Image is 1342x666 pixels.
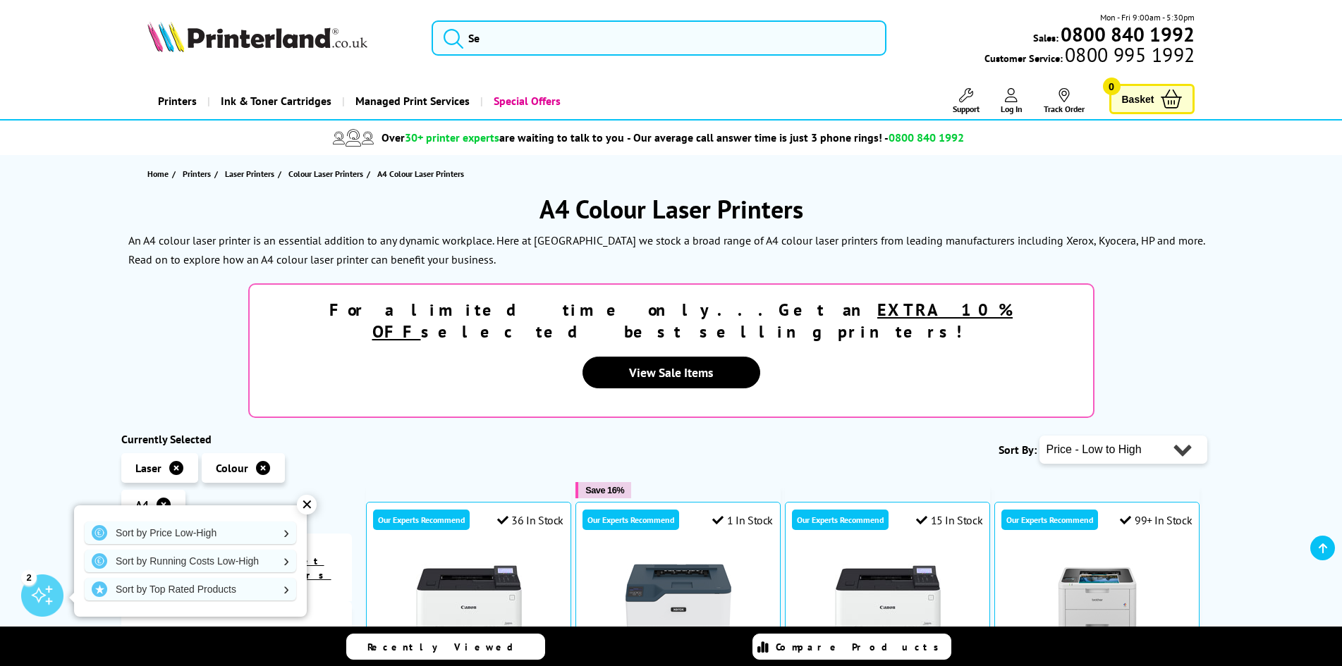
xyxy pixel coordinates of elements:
span: Basket [1122,90,1154,109]
span: Laser Printers [225,166,274,181]
span: Customer Service: [984,48,1195,65]
div: 2 [21,569,37,585]
span: Over are waiting to talk to you [382,130,624,144]
div: Our Experts Recommend [373,510,470,530]
a: Log In [1001,88,1023,114]
input: Se [432,20,886,56]
span: Laser [135,461,161,475]
img: Printerland Logo [147,21,367,52]
a: Special Offers [480,83,571,119]
img: Xerox C230 (Box Opened) [626,552,731,658]
span: A4 Colour Laser Printers [377,168,464,179]
a: Colour Laser Printers [288,166,367,181]
img: Canon i-SENSYS LBP633Cdw [835,552,941,658]
div: 36 In Stock [497,513,563,527]
span: Printers [183,166,211,181]
a: Compare Products [752,634,951,660]
span: Ink & Toner Cartridges [221,83,331,119]
span: 0800 840 1992 [889,130,964,144]
a: Sort by Running Costs Low-High [85,550,296,572]
u: EXTRA 10% OFF [372,299,1013,343]
div: Our Experts Recommend [1001,510,1098,530]
h1: A4 Colour Laser Printers [121,192,1221,226]
div: 15 In Stock [916,513,982,527]
img: Brother HL-L3220CW [1044,552,1150,658]
div: 99+ In Stock [1120,513,1192,527]
span: 0 [1103,78,1121,95]
span: - Our average call answer time is just 3 phone rings! - [627,130,964,144]
a: Home [147,166,172,181]
a: Support [953,88,980,114]
a: Managed Print Services [342,83,480,119]
a: Track Order [1044,88,1085,114]
p: An A4 colour laser printer is an essential addition to any dynamic workplace. Here at [GEOGRAPHIC... [128,233,1204,266]
a: View Sale Items [582,357,760,388]
span: Recently Viewed [367,641,527,653]
span: Colour Laser Printers [288,166,363,181]
span: Log In [1001,104,1023,114]
a: Recently Viewed [346,634,545,660]
a: Printers [147,83,207,119]
span: Colour [216,461,248,475]
div: ✕ [297,495,317,514]
a: 0800 840 1992 [1059,27,1195,41]
span: Sort By: [999,443,1037,457]
span: Support [953,104,980,114]
b: 0800 840 1992 [1061,21,1195,47]
span: 0800 995 1992 [1063,48,1195,61]
div: Our Experts Recommend [582,510,679,530]
span: Save 16% [585,485,624,495]
a: Sort by Top Rated Products [85,578,296,600]
span: Compare Products [776,641,946,653]
a: Printerland Logo [147,21,415,55]
span: 30+ printer experts [405,130,499,144]
a: Laser Printers [225,166,278,181]
span: Mon - Fri 9:00am - 5:30pm [1100,11,1195,24]
img: Canon i-SENSYS LBP631Cw [416,552,522,658]
strong: For a limited time only...Get an selected best selling printers! [329,299,1013,343]
a: Basket 0 [1109,84,1195,114]
a: Ink & Toner Cartridges [207,83,342,119]
div: Currently Selected [121,432,353,446]
a: Printers [183,166,214,181]
button: Save 16% [575,482,631,498]
span: Sales: [1033,31,1059,44]
a: Sort by Price Low-High [85,522,296,544]
div: 1 In Stock [712,513,773,527]
div: Our Experts Recommend [792,510,889,530]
